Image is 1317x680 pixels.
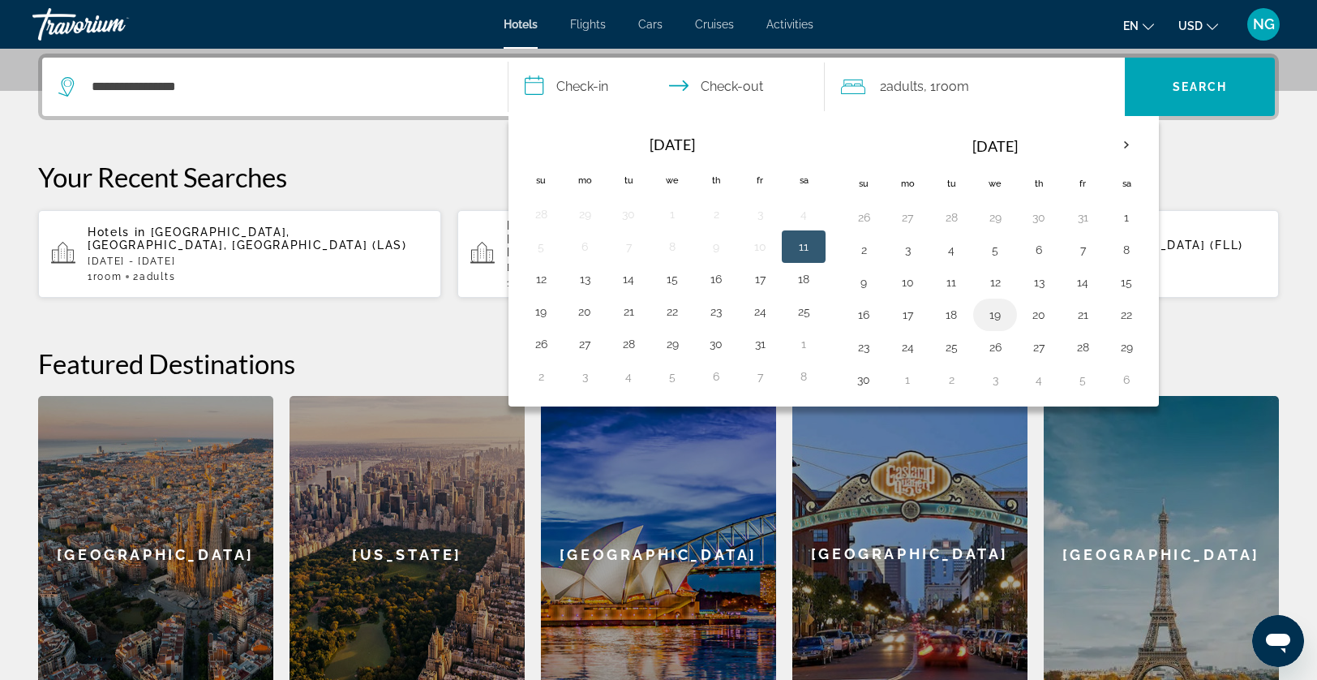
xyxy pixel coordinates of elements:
[1113,303,1139,326] button: Day 22
[982,271,1008,294] button: Day 12
[1070,239,1096,261] button: Day 7
[703,333,729,355] button: Day 30
[659,268,685,291] button: Day 15
[1026,303,1052,326] button: Day 20
[659,235,685,258] button: Day 8
[851,336,877,359] button: Day 23
[703,268,729,291] button: Day 16
[938,271,964,294] button: Day 11
[1070,206,1096,229] button: Day 31
[508,58,825,116] button: Select check in and out date
[894,206,920,229] button: Day 27
[88,226,407,252] span: [GEOGRAPHIC_DATA], [GEOGRAPHIC_DATA], [GEOGRAPHIC_DATA] (LAS)
[747,203,773,226] button: Day 3
[695,18,734,31] a: Cruises
[1113,336,1139,359] button: Day 29
[791,300,817,323] button: Day 25
[1026,206,1052,229] button: Day 30
[766,18,813,31] span: Activities
[1113,368,1139,391] button: Day 6
[1113,206,1139,229] button: Day 1
[894,239,920,261] button: Day 3
[1173,80,1228,93] span: Search
[938,303,964,326] button: Day 18
[616,203,641,226] button: Day 30
[894,368,920,391] button: Day 1
[880,75,924,98] span: 2
[982,368,1008,391] button: Day 3
[659,333,685,355] button: Day 29
[886,79,924,94] span: Adults
[507,219,791,258] span: [GEOGRAPHIC_DATA], [GEOGRAPHIC_DATA], [GEOGRAPHIC_DATA], [GEOGRAPHIC_DATA]
[570,18,606,31] a: Flights
[563,127,782,162] th: [DATE]
[747,300,773,323] button: Day 24
[1070,368,1096,391] button: Day 5
[747,333,773,355] button: Day 31
[519,127,826,393] table: Left calendar grid
[791,333,817,355] button: Day 1
[791,365,817,388] button: Day 8
[572,235,598,258] button: Day 6
[842,127,1148,396] table: Right calendar grid
[528,365,554,388] button: Day 2
[1026,239,1052,261] button: Day 6
[504,18,538,31] a: Hotels
[703,300,729,323] button: Day 23
[1125,58,1275,116] button: Search
[851,271,877,294] button: Day 9
[572,268,598,291] button: Day 13
[659,365,685,388] button: Day 5
[924,75,969,98] span: , 1
[894,303,920,326] button: Day 17
[1026,336,1052,359] button: Day 27
[90,75,483,99] input: Search hotel destination
[616,333,641,355] button: Day 28
[457,209,860,299] button: Hotels in [GEOGRAPHIC_DATA], [GEOGRAPHIC_DATA], [GEOGRAPHIC_DATA], [GEOGRAPHIC_DATA][DATE][PERSON...
[507,219,565,232] span: Hotels in
[851,368,877,391] button: Day 30
[1178,14,1218,37] button: Change currency
[894,336,920,359] button: Day 24
[616,268,641,291] button: Day 14
[938,206,964,229] button: Day 28
[38,161,1279,193] p: Your Recent Searches
[936,79,969,94] span: Room
[659,203,685,226] button: Day 1
[38,347,1279,380] h2: Featured Destinations
[38,209,441,299] button: Hotels in [GEOGRAPHIC_DATA], [GEOGRAPHIC_DATA], [GEOGRAPHIC_DATA] (LAS)[DATE] - [DATE]1Room2Adults
[572,333,598,355] button: Day 27
[528,300,554,323] button: Day 19
[572,365,598,388] button: Day 3
[1026,271,1052,294] button: Day 13
[1105,127,1148,164] button: Next month
[982,303,1008,326] button: Day 19
[791,235,817,258] button: Day 11
[747,268,773,291] button: Day 17
[1242,7,1285,41] button: User Menu
[851,239,877,261] button: Day 2
[1123,19,1139,32] span: en
[791,268,817,291] button: Day 18
[938,336,964,359] button: Day 25
[88,256,428,267] p: [DATE] - [DATE]
[1070,336,1096,359] button: Day 28
[659,300,685,323] button: Day 22
[747,365,773,388] button: Day 7
[886,127,1105,166] th: [DATE]
[1178,19,1203,32] span: USD
[825,58,1125,116] button: Travelers: 2 adults, 0 children
[703,203,729,226] button: Day 2
[1113,271,1139,294] button: Day 15
[851,303,877,326] button: Day 16
[528,268,554,291] button: Day 12
[507,262,847,273] p: [DATE][PERSON_NAME][DATE]
[93,271,122,282] span: Room
[616,235,641,258] button: Day 7
[982,239,1008,261] button: Day 5
[638,18,663,31] a: Cars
